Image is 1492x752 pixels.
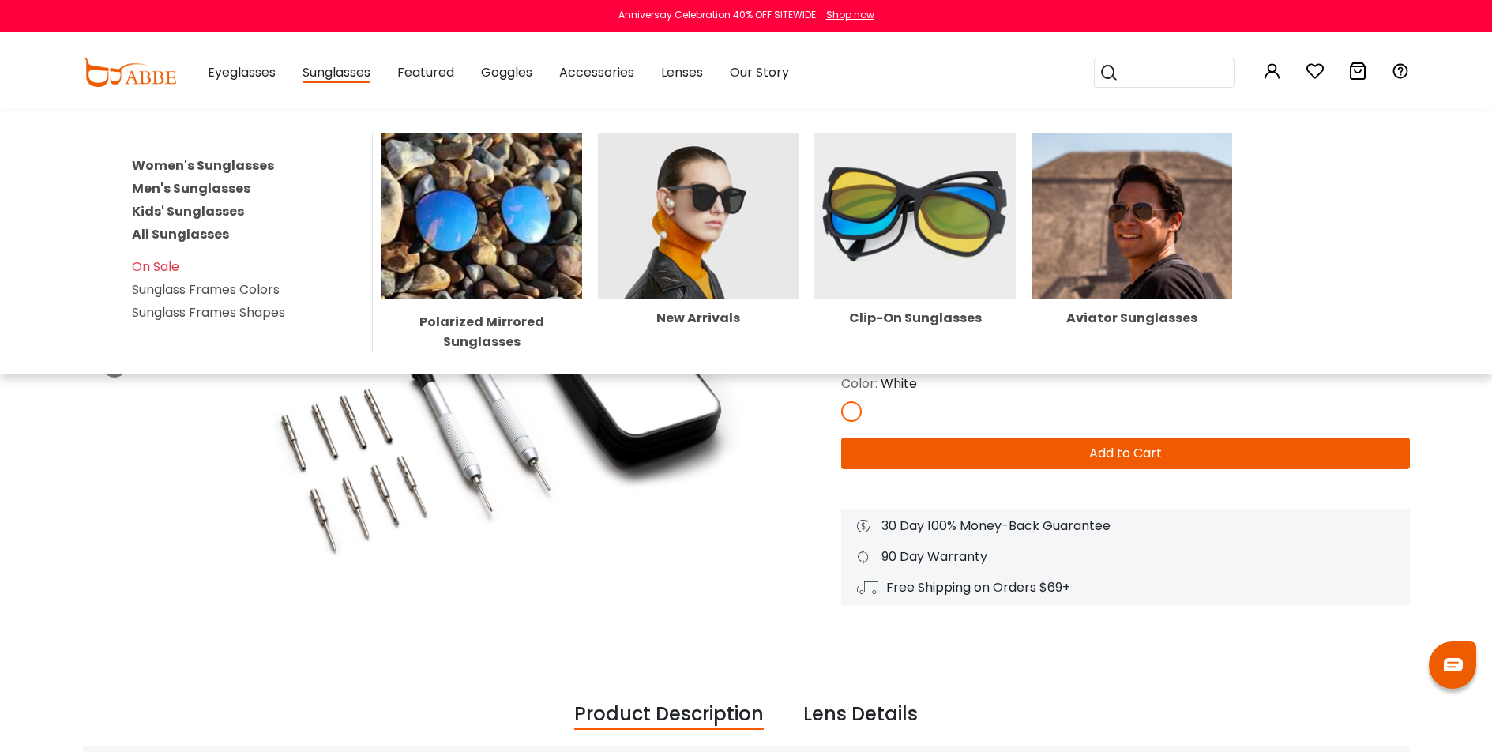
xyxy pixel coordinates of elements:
[83,58,176,87] img: abbeglasses.com
[598,312,799,325] div: New Arrivals
[661,63,703,81] span: Lenses
[857,517,1394,536] div: 30 Day 100% Money-Back Guarantee
[814,312,1016,325] div: Clip-On Sunglasses
[814,207,1016,325] a: Clip-On Sunglasses
[857,578,1394,597] div: Free Shipping on Orders $69+
[132,179,250,197] a: Men's Sunglasses
[201,180,778,660] img: Glasses Repair Kit White Frames from ABBE Glasses
[303,63,370,83] span: Sunglasses
[208,63,276,81] span: Eyeglasses
[132,156,274,175] a: Women's Sunglasses
[132,280,280,299] a: Sunglass Frames Colors
[132,202,244,220] a: Kids' Sunglasses
[397,63,454,81] span: Featured
[481,63,532,81] span: Goggles
[381,207,582,352] a: Polarized Mirrored Sunglasses
[1032,312,1233,325] div: Aviator Sunglasses
[826,8,874,22] div: Shop now
[818,8,874,21] a: Shop now
[881,374,917,393] span: White
[574,700,764,730] div: Product Description
[814,133,1016,299] img: Clip-On Sunglasses
[598,133,799,299] img: New Arrivals
[1032,133,1233,299] img: Aviator Sunglasses
[1032,207,1233,325] a: Aviator Sunglasses
[841,374,878,393] span: Color:
[132,303,285,321] a: Sunglass Frames Shapes
[841,438,1410,469] button: Add to Cart
[132,258,179,276] a: On Sale
[730,63,789,81] span: Our Story
[559,63,634,81] span: Accessories
[381,133,582,299] img: Polarized Mirrored
[1444,658,1463,671] img: chat
[598,207,799,325] a: New Arrivals
[857,547,1394,566] div: 90 Day Warranty
[381,312,582,352] div: Polarized Mirrored Sunglasses
[132,225,229,243] a: All Sunglasses
[618,8,816,22] div: Anniversay Celebration 40% OFF SITEWIDE
[803,700,918,730] div: Lens Details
